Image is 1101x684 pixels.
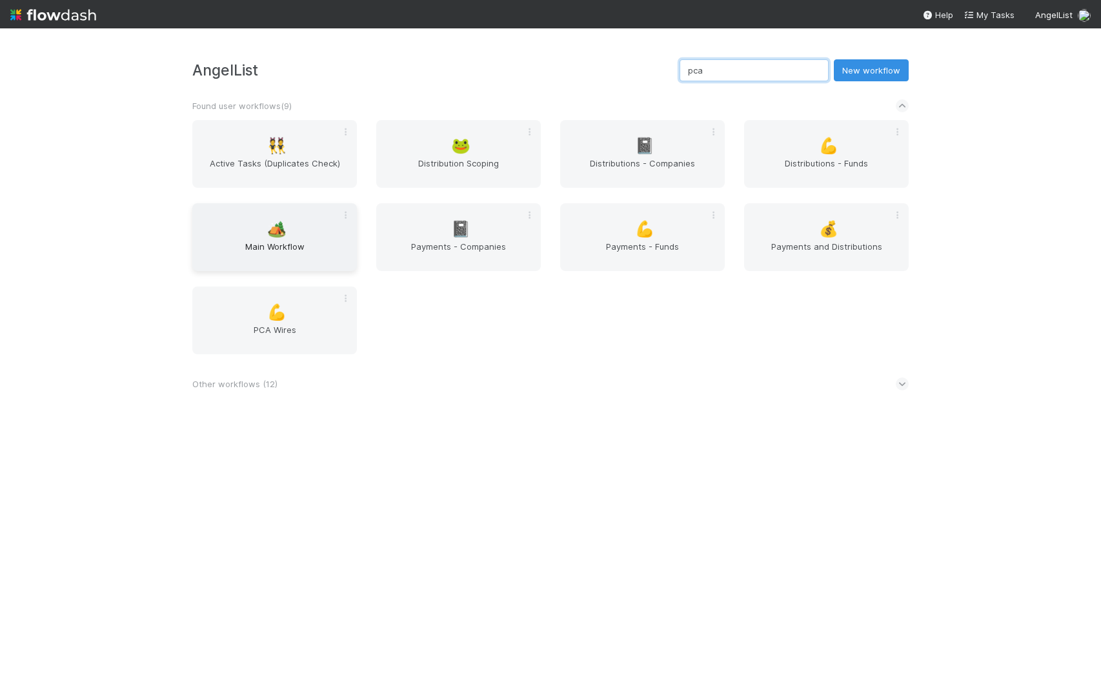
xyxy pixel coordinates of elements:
img: logo-inverted-e16ddd16eac7371096b0.svg [10,4,96,26]
span: Active Tasks (Duplicates Check) [197,157,352,183]
span: Distributions - Companies [565,157,720,183]
a: 🏕️Main Workflow [192,203,357,271]
span: Main Workflow [197,240,352,266]
span: PCA Wires [197,323,352,349]
button: New workflow [834,59,909,81]
a: 📓Distributions - Companies [560,120,725,188]
a: 📓Payments - Companies [376,203,541,271]
a: 💪PCA Wires [192,287,357,354]
span: AngelList [1035,10,1073,20]
a: 👯Active Tasks (Duplicates Check) [192,120,357,188]
img: avatar_5d1523cf-d377-42ee-9d1c-1d238f0f126b.png [1078,9,1091,22]
span: Other workflows ( 12 ) [192,379,278,389]
span: Payments - Companies [381,240,536,266]
span: 💪 [267,304,287,321]
span: Distribution Scoping [381,157,536,183]
span: 📓 [635,137,654,154]
a: 💪Distributions - Funds [744,120,909,188]
span: 💪 [819,137,838,154]
a: 🐸Distribution Scoping [376,120,541,188]
span: My Tasks [964,10,1015,20]
h3: AngelList [192,61,680,79]
span: Payments and Distributions [749,240,904,266]
div: Help [922,8,953,21]
span: Found user workflows ( 9 ) [192,101,292,111]
span: 📓 [451,221,470,237]
span: 💪 [635,221,654,237]
span: 🐸 [451,137,470,154]
span: 🏕️ [267,221,287,237]
span: 👯 [267,137,287,154]
a: My Tasks [964,8,1015,21]
span: 💰 [819,221,838,237]
input: Search... [680,59,829,81]
a: 💰Payments and Distributions [744,203,909,271]
span: Distributions - Funds [749,157,904,183]
span: Payments - Funds [565,240,720,266]
a: 💪Payments - Funds [560,203,725,271]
